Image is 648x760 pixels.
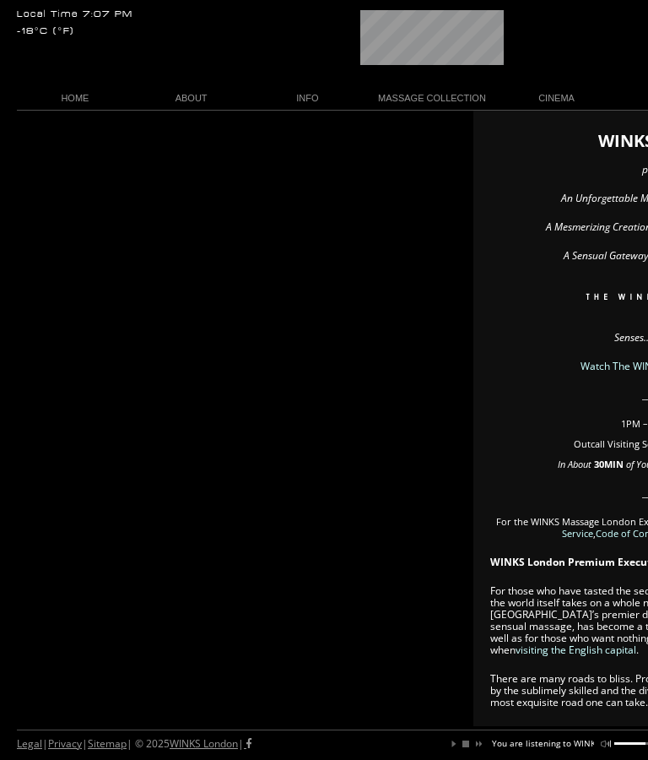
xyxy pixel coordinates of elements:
a: ABOUT [133,87,250,110]
a: visiting the English capital [516,643,636,657]
a: play [449,739,459,749]
a: MASSAGE COLLECTION [365,87,498,110]
a: WINKS London [170,736,238,751]
a: CINEMA [499,87,615,110]
div: Local Time 7:07 PM [17,10,133,19]
a: Legal [17,736,42,751]
a: Sitemap [88,736,127,751]
a: stop [461,739,471,749]
a: next [472,739,483,749]
em: In About [558,458,591,470]
div: -18°C (°F) [17,27,74,36]
span: 30 [594,458,604,470]
strong: MIN [604,458,624,470]
a: Privacy [48,736,82,751]
div: | | | © 2025 | [17,730,251,757]
a: INFO [250,87,366,110]
a: HOME [17,87,133,110]
a: mute [601,739,611,749]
